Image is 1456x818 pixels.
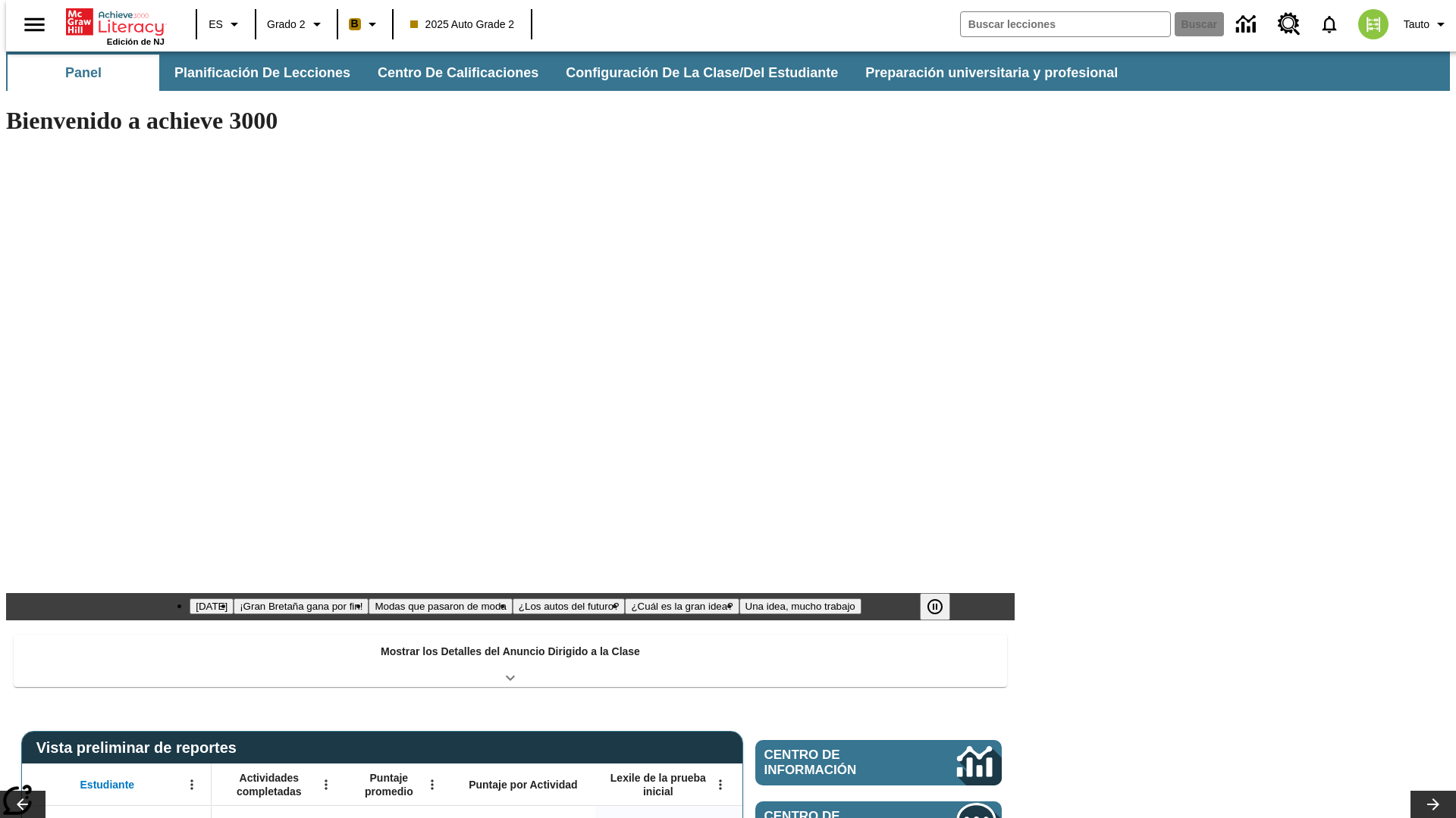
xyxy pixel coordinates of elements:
[202,11,250,38] button: Lenguaje: ES, Selecciona un idioma
[1410,791,1456,818] button: Carrusel de lecciones, seguir
[6,52,1450,91] div: Subbarra de navegación
[219,771,319,798] span: Actividades completadas
[66,7,165,37] a: Portada
[764,748,906,778] span: Centro de información
[351,14,359,33] span: B
[315,773,337,796] button: Abrir menú
[12,2,57,47] button: Abrir el menú lateral
[14,635,1007,687] div: Mostrar los Detalles del Anuncio Dirigido a la Clase
[107,37,165,46] span: Edición de NJ
[6,107,1015,135] h1: Bienvenido a achieve 3000
[369,598,512,614] button: Diapositiva 3 Modas que pasaron de moda
[267,17,306,33] span: Grado 2
[1227,4,1269,45] a: Centro de información
[1269,4,1310,45] a: Centro de recursos, Se abrirá en una pestaña nueva.
[209,17,223,33] span: ES
[625,598,739,614] button: Diapositiva 5 ¿Cuál es la gran idea?
[1358,9,1389,39] img: avatar image
[709,773,732,796] button: Abrir menú
[8,55,159,91] button: Panel
[961,12,1170,36] input: Buscar campo
[6,55,1131,91] div: Subbarra de navegación
[1310,5,1349,44] a: Notificaciones
[739,598,861,614] button: Diapositiva 6 Una idea, mucho trabajo
[603,771,714,798] span: Lexile de la prueba inicial
[920,593,950,620] button: Pausar
[410,17,515,33] span: 2025 Auto Grade 2
[554,55,850,91] button: Configuración de la clase/del estudiante
[66,5,165,46] div: Portada
[381,644,640,660] p: Mostrar los Detalles del Anuncio Dirigido a la Clase
[366,55,551,91] button: Centro de calificaciones
[343,11,388,38] button: Boost El color de la clase es anaranjado claro. Cambiar el color de la clase.
[180,773,203,796] button: Abrir menú
[162,55,362,91] button: Planificación de lecciones
[80,778,135,791] span: Estudiante
[36,739,244,757] span: Vista preliminar de reportes
[513,598,626,614] button: Diapositiva 4 ¿Los autos del futuro?
[469,778,577,791] span: Puntaje por Actividad
[234,598,369,614] button: Diapositiva 2 ¡Gran Bretaña gana por fin!
[1404,17,1429,33] span: Tauto
[261,11,332,38] button: Grado: Grado 2, Elige un grado
[755,740,1002,785] a: Centro de información
[920,593,965,620] div: Pausar
[421,773,444,796] button: Abrir menú
[190,598,234,614] button: Diapositiva 1 Día del Trabajo
[853,55,1130,91] button: Preparación universitaria y profesional
[1398,11,1456,38] button: Perfil/Configuración
[1349,5,1398,44] button: Escoja un nuevo avatar
[353,771,425,798] span: Puntaje promedio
